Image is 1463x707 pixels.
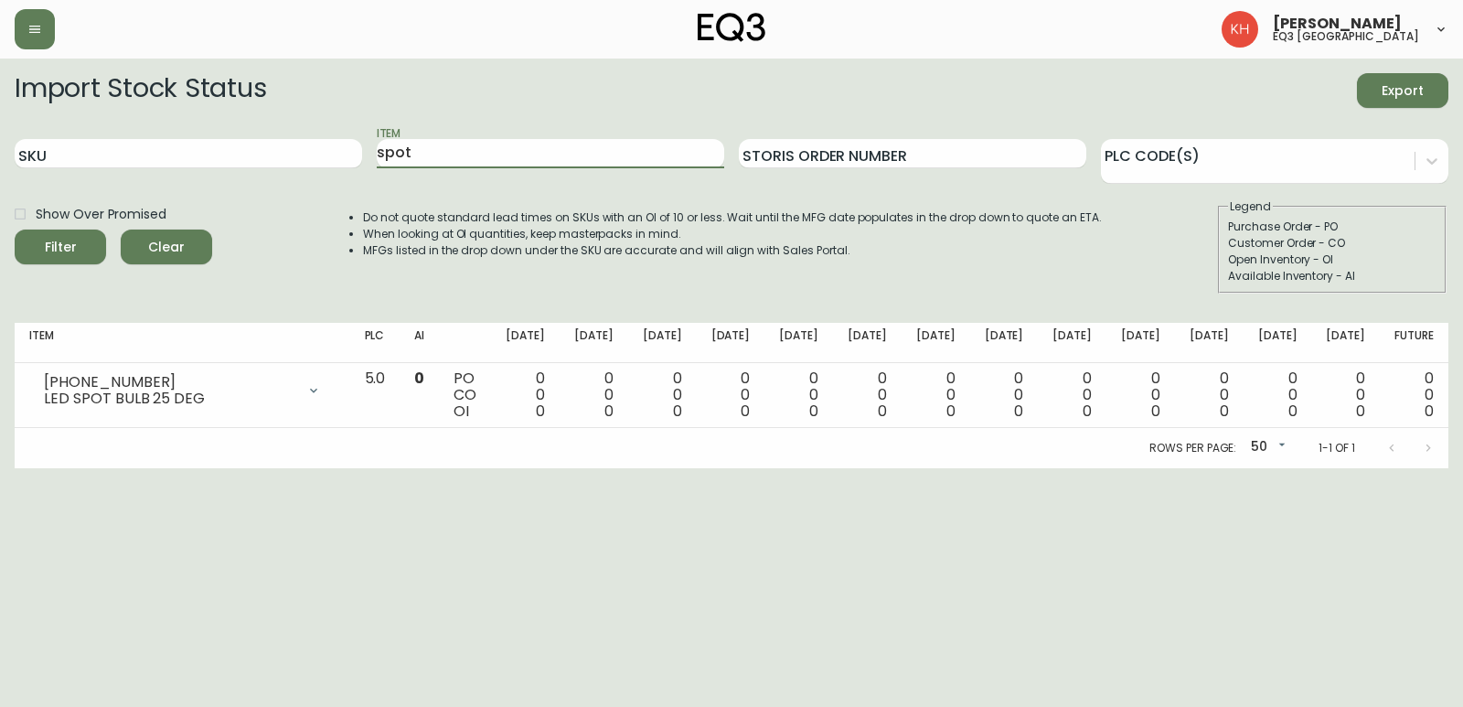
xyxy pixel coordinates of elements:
div: 0 0 [1190,370,1229,420]
span: 0 [878,401,887,422]
th: [DATE] [697,323,765,363]
h5: eq3 [GEOGRAPHIC_DATA] [1273,31,1419,42]
div: 0 0 [1121,370,1160,420]
td: 5.0 [350,363,400,428]
p: 1-1 of 1 [1319,440,1355,456]
span: 0 [809,401,818,422]
li: When looking at OI quantities, keep masterpacks in mind. [363,226,1102,242]
span: Show Over Promised [36,205,166,224]
div: 0 0 [848,370,887,420]
span: [PERSON_NAME] [1273,16,1402,31]
div: Available Inventory - AI [1228,268,1436,284]
span: 0 [1083,401,1092,422]
span: 0 [946,401,956,422]
span: 0 [741,401,750,422]
span: OI [454,401,469,422]
th: [DATE] [1106,323,1175,363]
span: 0 [1288,401,1297,422]
span: 0 [536,401,545,422]
span: 0 [414,368,424,389]
th: [DATE] [764,323,833,363]
div: Open Inventory - OI [1228,252,1436,268]
th: [DATE] [628,323,697,363]
th: [DATE] [833,323,902,363]
th: Item [15,323,350,363]
span: Clear [135,236,198,259]
button: Filter [15,230,106,264]
th: Future [1380,323,1448,363]
button: Export [1357,73,1448,108]
th: [DATE] [1244,323,1312,363]
span: 0 [604,401,614,422]
button: Clear [121,230,212,264]
th: [DATE] [1038,323,1106,363]
div: 0 0 [985,370,1024,420]
div: [PHONE_NUMBER]LED SPOT BULB 25 DEG [29,370,336,411]
img: 6bce50593809ea0ae37ab3ec28db6a8b [1222,11,1258,48]
span: 0 [1356,401,1365,422]
div: 0 0 [506,370,545,420]
th: PLC [350,323,400,363]
div: PO CO [454,370,476,420]
th: [DATE] [1311,323,1380,363]
span: 0 [1014,401,1023,422]
th: [DATE] [491,323,560,363]
div: Customer Order - CO [1228,235,1436,252]
div: 0 0 [1052,370,1092,420]
div: 0 0 [574,370,614,420]
span: 0 [1425,401,1434,422]
div: 0 0 [711,370,751,420]
th: [DATE] [1175,323,1244,363]
legend: Legend [1228,198,1273,215]
th: [DATE] [902,323,970,363]
li: Do not quote standard lead times on SKUs with an OI of 10 or less. Wait until the MFG date popula... [363,209,1102,226]
div: 0 0 [1258,370,1297,420]
th: [DATE] [970,323,1039,363]
span: Export [1372,80,1434,102]
p: Rows per page: [1149,440,1236,456]
div: 0 0 [916,370,956,420]
span: 0 [673,401,682,422]
span: 0 [1151,401,1160,422]
div: 0 0 [779,370,818,420]
div: 50 [1244,433,1289,463]
h2: Import Stock Status [15,73,266,108]
div: LED SPOT BULB 25 DEG [44,391,295,407]
div: 0 0 [1394,370,1434,420]
th: [DATE] [560,323,628,363]
div: [PHONE_NUMBER] [44,374,295,391]
img: logo [698,13,765,42]
div: Purchase Order - PO [1228,219,1436,235]
span: 0 [1220,401,1229,422]
li: MFGs listed in the drop down under the SKU are accurate and will align with Sales Portal. [363,242,1102,259]
th: AI [400,323,439,363]
div: 0 0 [1326,370,1365,420]
div: 0 0 [643,370,682,420]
